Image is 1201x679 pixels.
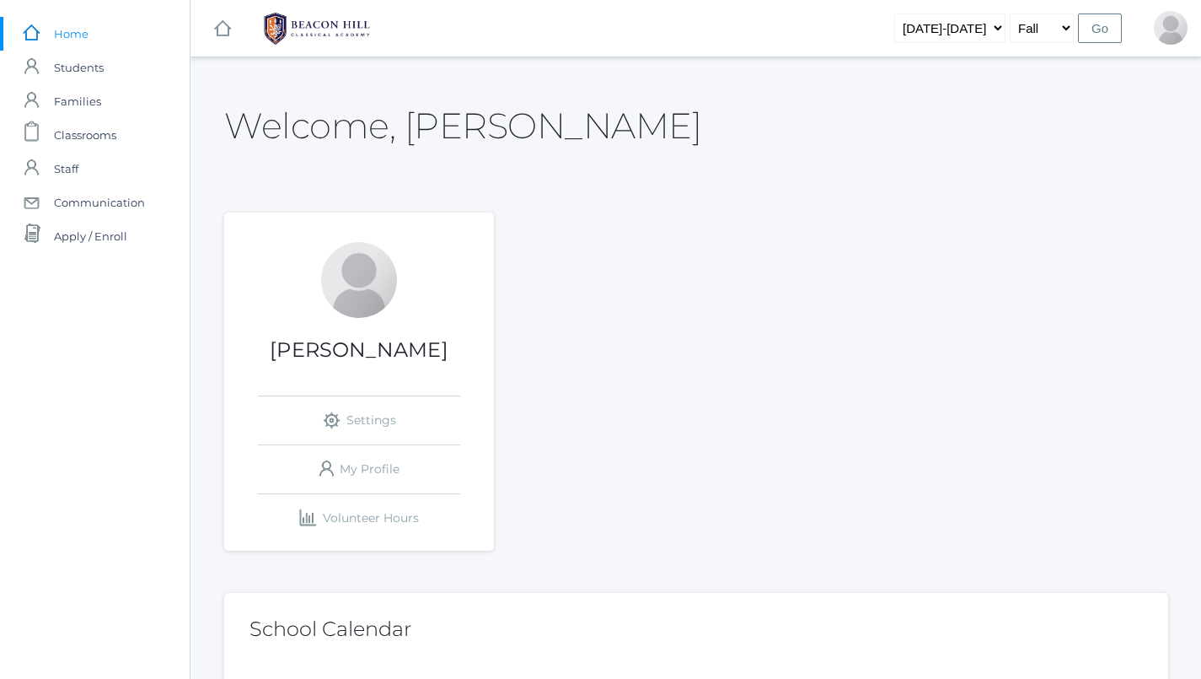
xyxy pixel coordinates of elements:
a: Volunteer Hours [258,494,460,542]
span: Home [54,17,88,51]
img: BHCALogos-05-308ed15e86a5a0abce9b8dd61676a3503ac9727e845dece92d48e8588c001991.png [254,8,380,50]
span: Families [54,84,101,118]
div: Lydia Chaffin [1154,11,1188,45]
span: Apply / Enroll [54,219,127,253]
a: Settings [258,396,460,445]
span: Students [54,51,104,84]
div: Lydia Chaffin [321,242,397,318]
h1: [PERSON_NAME] [224,339,494,361]
h2: School Calendar [249,618,1143,640]
input: Go [1078,13,1122,43]
span: Classrooms [54,118,116,152]
span: Staff [54,152,78,186]
a: My Profile [258,445,460,493]
span: Communication [54,186,145,219]
h2: Welcome, [PERSON_NAME] [224,106,701,145]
